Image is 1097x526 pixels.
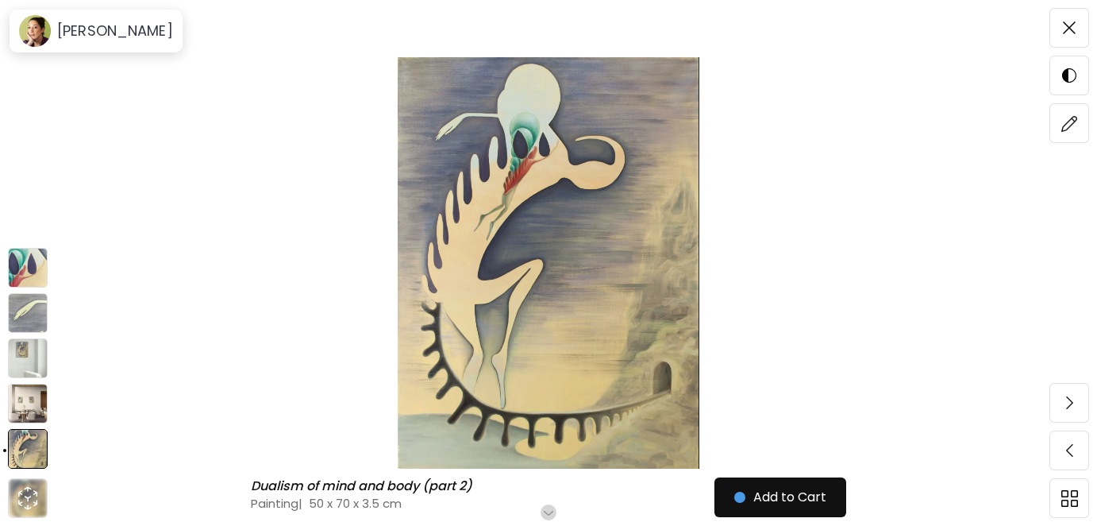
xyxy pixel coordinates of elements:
[251,495,738,512] h4: Painting | 50 x 70 x 3.5 cm
[251,478,476,494] h6: Dualism of mind and body (part 2)
[734,488,826,507] span: Add to Cart
[15,485,40,511] div: animation
[57,21,173,41] h6: [PERSON_NAME]
[714,478,846,517] button: Add to Cart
